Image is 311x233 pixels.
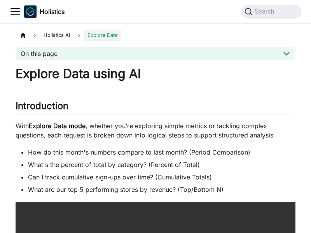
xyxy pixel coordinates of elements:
p: With , whether you’re exploring simple metrics or tackling complex questions, each request is bro... [16,121,295,140]
a: HolisticsHolisticsHolistics [24,5,65,18]
li: What's the percent of total by category? (Percent of Total) [28,160,295,169]
button: Search (Command+K) [241,5,302,19]
span: Holistics AI [40,30,74,41]
span: Search [252,8,279,15]
button: On this page [16,47,295,60]
h2: Introduction [16,100,295,115]
img: Holistics [24,5,37,18]
li: Can I track cumulative sign-ups over time? (Cumulative Totals) [28,172,295,182]
span: Explore Data [84,30,121,41]
button: Toggle navigation bar [9,6,21,17]
li: What are our top 5 performing stores by revenue? (Top/Bottom N) [28,185,295,194]
strong: Explore Data mode [29,122,86,130]
nav: Breadcrumbs [16,30,295,41]
a: Home page [16,30,30,41]
li: How do this month's numbers compare to last month? (Period Comparison) [28,148,295,157]
h1: Explore Data using AI [16,66,295,82]
b: Holistics [40,7,65,16]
